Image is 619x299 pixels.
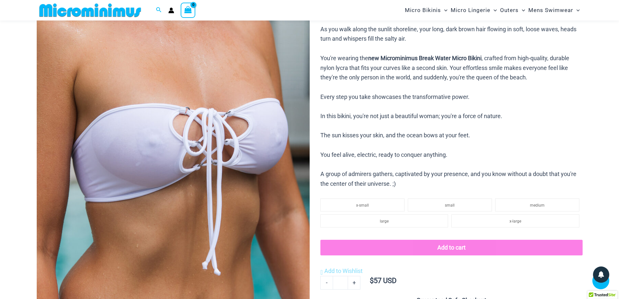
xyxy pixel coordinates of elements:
span: large [380,219,389,224]
a: Mens SwimwearMenu ToggleMenu Toggle [527,2,581,19]
span: medium [530,203,545,208]
span: Menu Toggle [519,2,525,19]
span: small [445,203,455,208]
span: Menu Toggle [441,2,447,19]
li: x-large [451,214,579,227]
span: Micro Bikinis [405,2,441,19]
li: small [408,198,492,211]
a: Micro BikinisMenu ToggleMenu Toggle [403,2,449,19]
button: Add to cart [320,240,582,255]
a: Micro LingerieMenu ToggleMenu Toggle [449,2,498,19]
a: Add to Wishlist [320,266,363,276]
a: - [320,276,333,290]
span: x-large [509,219,521,224]
span: Add to Wishlist [324,267,363,274]
span: Micro Lingerie [451,2,490,19]
span: Outers [500,2,519,19]
a: + [348,276,360,290]
li: x-small [320,198,405,211]
bdi: 57 USD [370,277,396,285]
a: OutersMenu ToggleMenu Toggle [498,2,527,19]
a: Account icon link [168,7,174,13]
li: medium [495,198,579,211]
a: Search icon link [156,6,162,14]
nav: Site Navigation [402,1,583,20]
input: Product quantity [333,276,348,290]
a: View Shopping Cart, empty [181,3,196,18]
b: new Microminimus Break Water Micro Bikini [368,55,482,61]
span: Menu Toggle [573,2,580,19]
span: Mens Swimwear [528,2,573,19]
span: $ [370,277,374,285]
p: As you walk along the sunlit shoreline, your long, dark brown hair flowing in soft, loose waves, ... [320,24,582,189]
span: Menu Toggle [490,2,497,19]
span: x-small [356,203,369,208]
img: MM SHOP LOGO FLAT [37,3,144,18]
li: large [320,214,448,227]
